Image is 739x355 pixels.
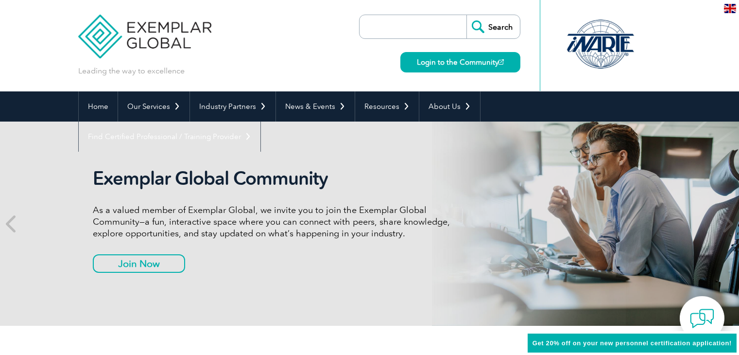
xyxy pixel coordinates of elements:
[93,204,457,239] p: As a valued member of Exemplar Global, we invite you to join the Exemplar Global Community—a fun,...
[78,66,185,76] p: Leading the way to excellence
[276,91,355,122] a: News & Events
[724,4,736,13] img: en
[533,339,732,347] span: Get 20% off on your new personnel certification application!
[466,15,520,38] input: Search
[118,91,189,122] a: Our Services
[93,254,185,273] a: Join Now
[690,306,714,331] img: contact-chat.png
[355,91,419,122] a: Resources
[498,59,504,65] img: open_square.png
[190,91,275,122] a: Industry Partners
[79,122,260,152] a: Find Certified Professional / Training Provider
[400,52,520,72] a: Login to the Community
[79,91,118,122] a: Home
[419,91,480,122] a: About Us
[93,167,457,190] h2: Exemplar Global Community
